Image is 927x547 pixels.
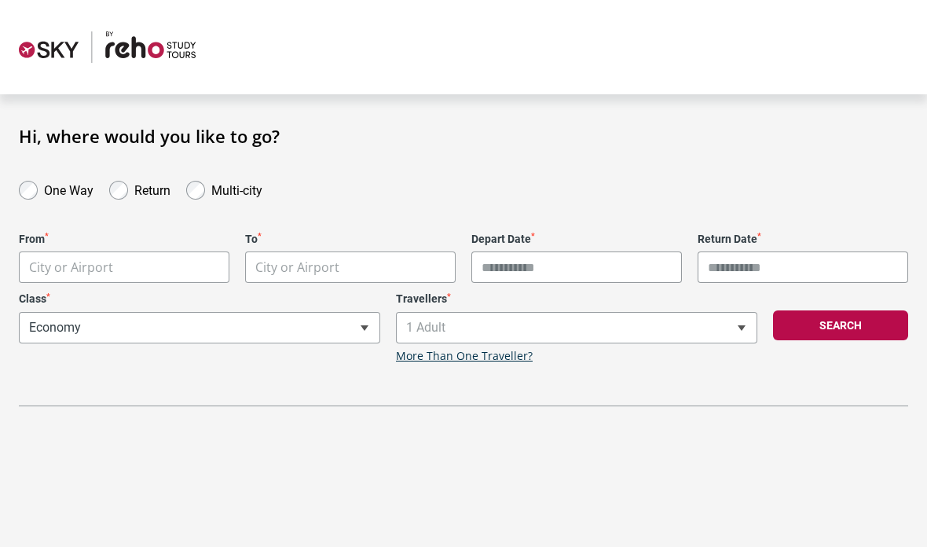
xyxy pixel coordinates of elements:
[19,312,380,343] span: Economy
[773,310,908,340] button: Search
[397,313,757,343] span: 1 Adult
[245,233,456,246] label: To
[255,259,339,276] span: City or Airport
[698,233,908,246] label: Return Date
[44,179,93,198] label: One Way
[29,259,113,276] span: City or Airport
[245,251,456,283] span: City or Airport
[19,233,229,246] label: From
[20,313,379,343] span: Economy
[19,251,229,283] span: City or Airport
[246,252,455,283] span: City or Airport
[211,179,262,198] label: Multi-city
[19,292,380,306] label: Class
[396,350,533,363] a: More Than One Traveller?
[396,312,757,343] span: 1 Adult
[471,233,682,246] label: Depart Date
[134,179,170,198] label: Return
[19,126,908,146] h1: Hi, where would you like to go?
[396,292,757,306] label: Travellers
[20,252,229,283] span: City or Airport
